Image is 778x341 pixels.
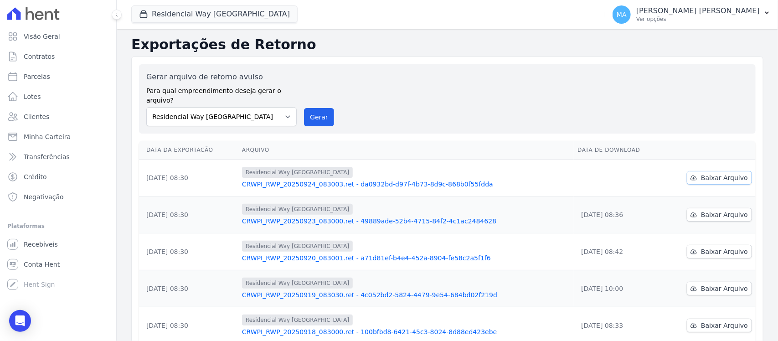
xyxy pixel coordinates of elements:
[687,171,752,185] a: Baixar Arquivo
[131,5,298,23] button: Residencial Way [GEOGRAPHIC_DATA]
[304,108,334,126] button: Gerar
[24,32,60,41] span: Visão Geral
[24,260,60,269] span: Conta Hent
[701,173,748,182] span: Baixar Arquivo
[242,217,570,226] a: CRWPI_RWP_20250923_083000.ret - 49889ade-52b4-4715-84f2-4c1ac2484628
[242,241,353,252] span: Residencial Way [GEOGRAPHIC_DATA]
[636,6,760,15] p: [PERSON_NAME] [PERSON_NAME]
[242,167,353,178] span: Residencial Way [GEOGRAPHIC_DATA]
[4,188,113,206] a: Negativação
[238,141,574,160] th: Arquivo
[24,132,71,141] span: Minha Carteira
[687,208,752,222] a: Baixar Arquivo
[242,290,570,300] a: CRWPI_RWP_20250919_083030.ret - 4c052bd2-5824-4479-9e54-684bd02f219d
[687,319,752,332] a: Baixar Arquivo
[574,270,663,307] td: [DATE] 10:00
[242,315,353,325] span: Residencial Way [GEOGRAPHIC_DATA]
[4,168,113,186] a: Crédito
[24,192,64,201] span: Negativação
[24,92,41,101] span: Lotes
[24,152,70,161] span: Transferências
[574,196,663,233] td: [DATE] 08:36
[701,210,748,219] span: Baixar Arquivo
[617,11,627,18] span: MA
[24,72,50,81] span: Parcelas
[7,221,109,232] div: Plataformas
[139,141,238,160] th: Data da Exportação
[4,255,113,274] a: Conta Hent
[701,284,748,293] span: Baixar Arquivo
[139,160,238,196] td: [DATE] 08:30
[242,253,570,263] a: CRWPI_RWP_20250920_083001.ret - a71d81ef-b4e4-452a-8904-fe58c2a5f1f6
[242,180,570,189] a: CRWPI_RWP_20250924_083003.ret - da0932bd-d97f-4b73-8d9c-868b0f55fdda
[4,67,113,86] a: Parcelas
[139,233,238,270] td: [DATE] 08:30
[242,278,353,289] span: Residencial Way [GEOGRAPHIC_DATA]
[701,247,748,256] span: Baixar Arquivo
[4,88,113,106] a: Lotes
[139,196,238,233] td: [DATE] 08:30
[24,52,55,61] span: Contratos
[146,72,297,83] label: Gerar arquivo de retorno avulso
[24,172,47,181] span: Crédito
[24,240,58,249] span: Recebíveis
[242,204,353,215] span: Residencial Way [GEOGRAPHIC_DATA]
[574,141,663,160] th: Data de Download
[4,47,113,66] a: Contratos
[146,83,297,105] label: Para qual empreendimento deseja gerar o arquivo?
[4,128,113,146] a: Minha Carteira
[687,245,752,258] a: Baixar Arquivo
[139,270,238,307] td: [DATE] 08:30
[4,235,113,253] a: Recebíveis
[687,282,752,295] a: Baixar Arquivo
[4,148,113,166] a: Transferências
[574,233,663,270] td: [DATE] 08:42
[242,327,570,336] a: CRWPI_RWP_20250918_083000.ret - 100bfbd8-6421-45c3-8024-8d88ed423ebe
[701,321,748,330] span: Baixar Arquivo
[4,108,113,126] a: Clientes
[4,27,113,46] a: Visão Geral
[636,15,760,23] p: Ver opções
[131,36,763,53] h2: Exportações de Retorno
[24,112,49,121] span: Clientes
[605,2,778,27] button: MA [PERSON_NAME] [PERSON_NAME] Ver opções
[9,310,31,332] div: Open Intercom Messenger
